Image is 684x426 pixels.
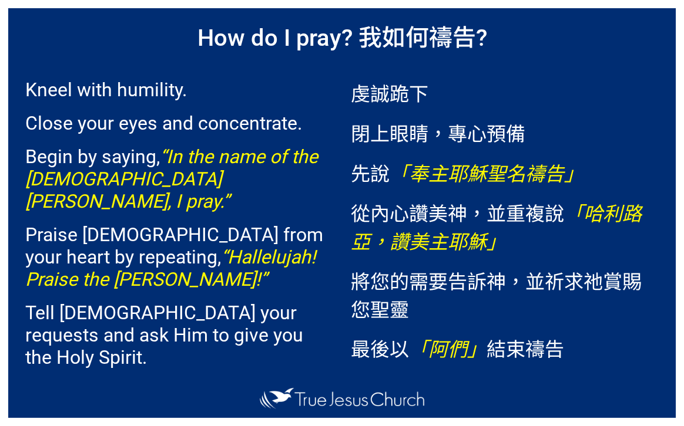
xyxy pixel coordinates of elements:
em: 「阿們」 [409,338,487,361]
p: 虔誠跪下 [351,79,659,107]
h1: How do I pray? 我如何禱告? [8,8,676,63]
p: 最後以 結束禱告 [351,334,659,362]
p: 從內心讚美神，並重複說 [351,198,659,255]
p: Praise [DEMOGRAPHIC_DATA] from your heart by repeating, [25,224,333,290]
p: Tell [DEMOGRAPHIC_DATA] your requests and ask Him to give you the Holy Spirit. [25,302,333,368]
p: Kneel with humility. [25,79,333,101]
p: Close your eyes and concentrate. [25,112,333,134]
em: “Hallelujah! Praise the [PERSON_NAME]!” [25,246,316,290]
p: 先說 [351,158,659,187]
em: “In the name of the [DEMOGRAPHIC_DATA][PERSON_NAME], I pray.” [25,146,318,212]
p: 閉上眼睛，專心預備 [351,119,659,147]
em: 「哈利路亞，讚美主耶穌」 [351,202,642,253]
em: 「奉主耶穌聖名禱告」 [390,163,584,185]
p: 將您的需要告訴神，並祈求祂賞賜您聖靈 [351,266,659,323]
p: Begin by saying, [25,146,333,212]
